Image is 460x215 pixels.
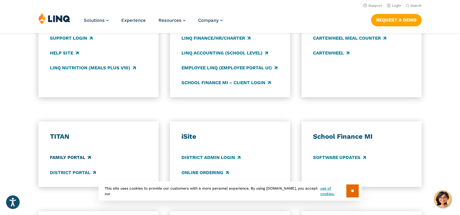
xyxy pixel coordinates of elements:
[84,18,109,23] a: Solutions
[434,190,451,207] button: Hello, have a question? Let’s chat.
[158,18,181,23] span: Resources
[371,14,422,26] a: Request a Demo
[320,186,346,197] a: use of cookies.
[181,50,268,56] a: LINQ Accounting (school level)
[410,4,422,8] span: Search
[50,132,147,141] h3: TITAN
[50,154,91,161] a: Family Portal
[84,13,223,33] nav: Primary Navigation
[198,18,219,23] span: Company
[99,181,362,200] div: This site uses cookies to provide our customers with a more personal experience. By using [DOMAIN...
[50,50,79,56] a: Help Site
[406,3,422,8] button: Open Search Bar
[38,13,70,24] img: LINQ | K‑12 Software
[50,64,136,71] a: LINQ Nutrition (Meals Plus v10)
[313,132,410,141] h3: School Finance MI
[181,64,277,71] a: Employee LINQ (Employee Portal UI)
[181,169,229,176] a: Online Ordering
[313,50,349,56] a: CARTEWHEEL
[50,169,96,176] a: District Portal
[181,79,271,86] a: School Finance MI – Client Login
[181,132,279,141] h3: iSite
[181,154,240,161] a: District Admin Login
[313,35,386,41] a: CARTEWHEEL Meal Counter
[84,18,105,23] span: Solutions
[363,4,382,8] a: Support
[198,18,223,23] a: Company
[50,35,93,41] a: Support Login
[181,35,250,41] a: LINQ Finance/HR/Charter
[121,18,146,23] a: Experience
[313,154,366,161] a: Software Updates
[371,13,422,26] nav: Button Navigation
[387,4,401,8] a: Login
[158,18,185,23] a: Resources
